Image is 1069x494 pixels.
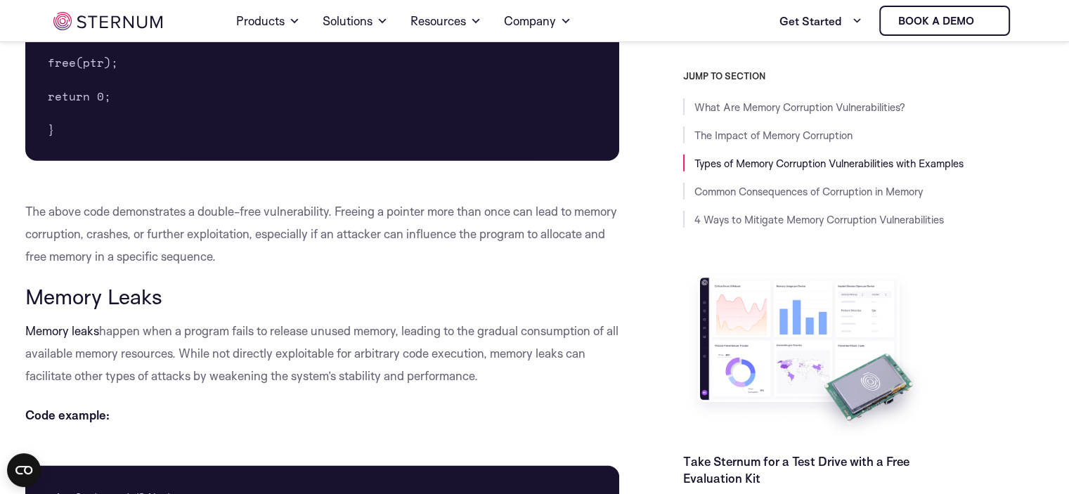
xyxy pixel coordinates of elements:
h3: JUMP TO SECTION [683,70,1044,82]
b: Code example: [25,408,110,422]
a: What Are Memory Corruption Vulnerabilities? [694,100,905,114]
span: Memory Leaks [25,283,162,309]
a: Company [504,1,571,41]
a: Get Started [779,7,862,35]
button: Open CMP widget [7,453,41,487]
a: Resources [410,1,481,41]
a: Book a demo [879,6,1010,36]
img: sternum iot [980,15,991,27]
span: free(ptr); [48,54,118,71]
img: sternum iot [53,12,162,30]
a: Solutions [323,1,388,41]
a: Memory leaks [25,323,99,338]
a: Common Consequences of Corruption in Memory [694,185,923,198]
span: return 0; [48,88,111,105]
a: Take Sternum for a Test Drive with a Free Evaluation Kit [683,454,909,486]
a: Products [236,1,300,41]
img: Take Sternum for a Test Drive with a Free Evaluation Kit [683,267,929,442]
span: The above code demonstrates a double-free vulnerability. Freeing a pointer more than once can lea... [25,204,617,264]
a: The Impact of Memory Corruption [694,129,853,142]
a: 4 Ways to Mitigate Memory Corruption Vulnerabilities [694,213,944,226]
span: happen when a program fails to release unused memory, leading to the gradual consumption of all a... [25,323,618,383]
span: } [48,122,55,138]
a: Types of Memory Corruption Vulnerabilities with Examples [694,157,964,170]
